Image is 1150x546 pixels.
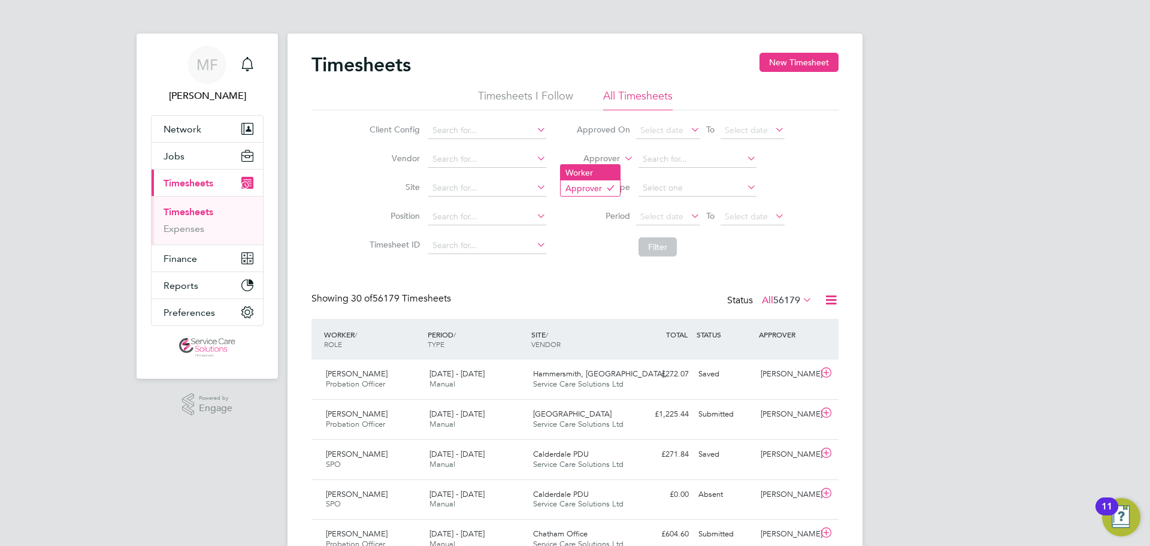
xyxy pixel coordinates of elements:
[428,180,546,197] input: Search for...
[576,124,630,135] label: Approved On
[326,499,341,509] span: SPO
[164,223,204,234] a: Expenses
[631,485,694,505] div: £0.00
[326,489,388,499] span: [PERSON_NAME]
[694,405,756,424] div: Submitted
[429,419,455,429] span: Manual
[164,206,213,218] a: Timesheets
[152,272,263,298] button: Reports
[694,524,756,544] div: Submitted
[351,292,451,304] span: 56179 Timesheets
[429,449,485,459] span: [DATE] - [DATE]
[640,125,683,135] span: Select date
[533,459,624,469] span: Service Care Solutions Ltd
[199,393,232,403] span: Powered by
[152,116,263,142] button: Network
[326,449,388,459] span: [PERSON_NAME]
[137,34,278,379] nav: Main navigation
[694,324,756,345] div: STATUS
[561,165,620,180] li: Worker
[429,489,485,499] span: [DATE] - [DATE]
[326,459,341,469] span: SPO
[533,419,624,429] span: Service Care Solutions Ltd
[164,150,184,162] span: Jobs
[533,379,624,389] span: Service Care Solutions Ltd
[355,330,357,339] span: /
[324,339,342,349] span: ROLE
[196,57,218,73] span: MF
[164,123,201,135] span: Network
[311,292,453,305] div: Showing
[638,237,677,257] button: Filter
[756,324,818,345] div: APPROVER
[533,409,612,419] span: [GEOGRAPHIC_DATA]
[631,524,694,544] div: £604.60
[703,122,718,137] span: To
[531,339,561,349] span: VENDOR
[453,330,456,339] span: /
[1102,498,1140,536] button: Open Resource Center, 11 new notifications
[321,324,425,355] div: WORKER
[756,524,818,544] div: [PERSON_NAME]
[533,529,588,539] span: Chatham Office
[727,292,815,309] div: Status
[694,485,756,505] div: Absent
[152,143,263,169] button: Jobs
[603,89,673,110] li: All Timesheets
[1101,506,1112,522] div: 11
[429,409,485,419] span: [DATE] - [DATE]
[528,324,632,355] div: SITE
[640,211,683,222] span: Select date
[428,237,546,254] input: Search for...
[326,419,385,429] span: Probation Officer
[428,209,546,225] input: Search for...
[182,393,233,416] a: Powered byEngage
[638,151,756,168] input: Search for...
[759,53,839,72] button: New Timesheet
[756,445,818,464] div: [PERSON_NAME]
[164,177,213,189] span: Timesheets
[762,294,812,306] label: All
[164,253,197,264] span: Finance
[429,369,485,379] span: [DATE] - [DATE]
[366,182,420,192] label: Site
[546,330,548,339] span: /
[326,409,388,419] span: [PERSON_NAME]
[428,151,546,168] input: Search for...
[703,208,718,224] span: To
[152,196,263,245] div: Timesheets
[631,445,694,464] div: £271.84
[725,125,768,135] span: Select date
[366,239,420,250] label: Timesheet ID
[351,292,373,304] span: 30 of
[429,379,455,389] span: Manual
[179,338,235,357] img: servicecare-logo-retina.png
[326,529,388,539] span: [PERSON_NAME]
[478,89,573,110] li: Timesheets I Follow
[756,405,818,424] div: [PERSON_NAME]
[366,210,420,221] label: Position
[566,153,620,165] label: Approver
[631,405,694,424] div: £1,225.44
[152,245,263,272] button: Finance
[756,364,818,384] div: [PERSON_NAME]
[533,449,589,459] span: Calderdale PDU
[638,180,756,197] input: Select one
[366,153,420,164] label: Vendor
[164,280,198,291] span: Reports
[561,180,620,196] li: Approver
[666,330,688,339] span: TOTAL
[428,122,546,139] input: Search for...
[151,338,264,357] a: Go to home page
[756,485,818,505] div: [PERSON_NAME]
[428,339,444,349] span: TYPE
[429,529,485,539] span: [DATE] - [DATE]
[429,499,455,509] span: Manual
[366,124,420,135] label: Client Config
[164,307,215,318] span: Preferences
[151,46,264,103] a: MF[PERSON_NAME]
[326,369,388,379] span: [PERSON_NAME]
[773,294,800,306] span: 56179
[151,89,264,103] span: Megan Ford
[533,499,624,509] span: Service Care Solutions Ltd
